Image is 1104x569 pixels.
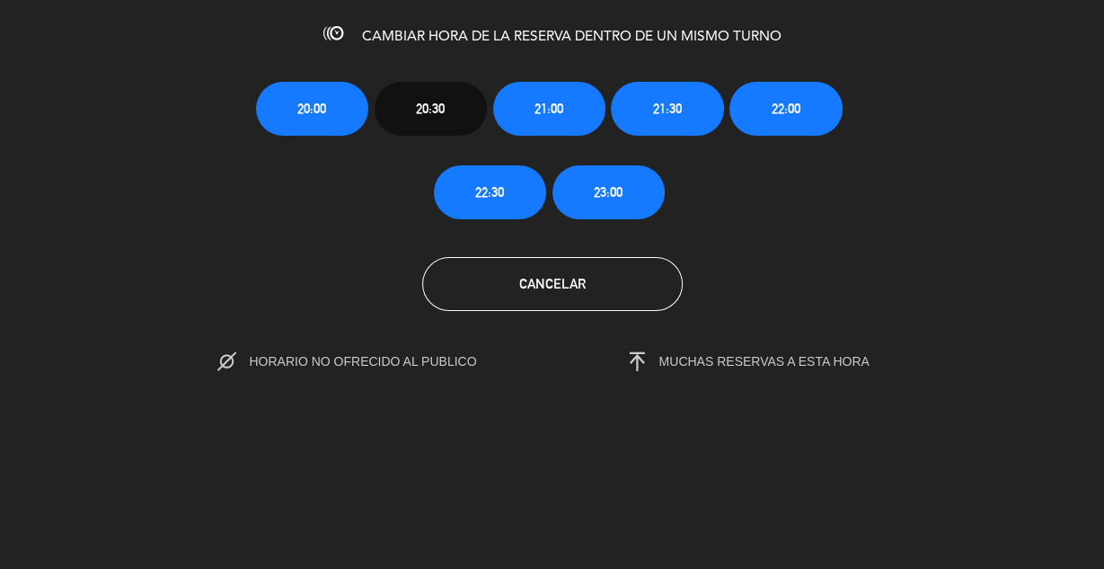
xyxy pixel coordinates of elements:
button: 22:00 [729,82,842,136]
button: 20:30 [375,82,487,136]
span: Cancelar [519,276,586,291]
span: MUCHAS RESERVAS A ESTA HORA [659,354,870,369]
span: HORARIO NO OFRECIDO AL PUBLICO [249,354,514,369]
span: 21:30 [653,98,682,119]
span: 20:30 [416,98,445,119]
span: 21:00 [534,98,563,119]
button: Cancelar [422,257,683,311]
button: 23:00 [552,165,665,219]
span: 22:00 [772,98,800,119]
button: 20:00 [256,82,368,136]
button: 21:30 [611,82,723,136]
button: 21:00 [493,82,605,136]
span: 23:00 [594,182,623,202]
button: 22:30 [434,165,546,219]
span: 22:30 [475,182,504,202]
span: CAMBIAR HORA DE LA RESERVA DENTRO DE UN MISMO TURNO [362,30,782,44]
span: 20:00 [297,98,326,119]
